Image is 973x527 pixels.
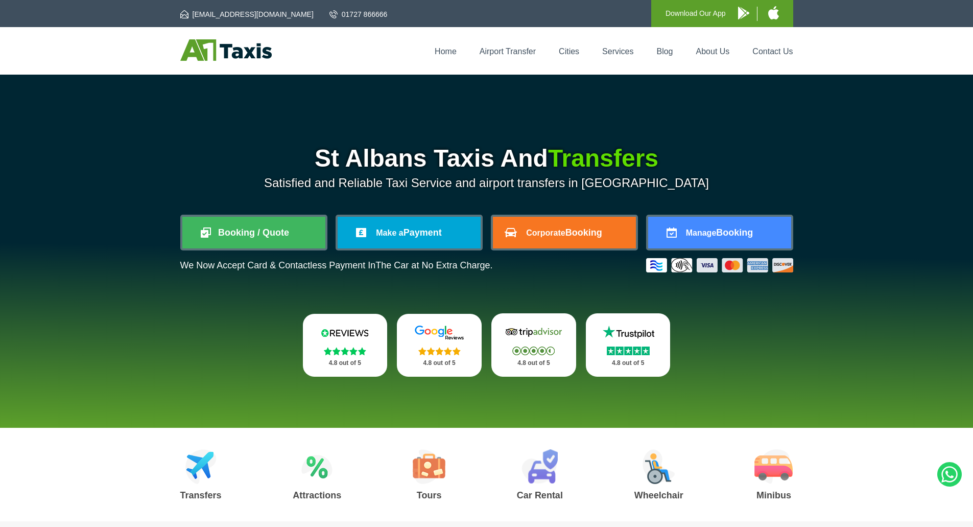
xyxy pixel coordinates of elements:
[696,47,730,56] a: About Us
[314,357,376,370] p: 4.8 out of 5
[418,347,461,355] img: Stars
[413,449,445,484] img: Tours
[293,491,341,500] h3: Attractions
[526,228,565,237] span: Corporate
[656,47,673,56] a: Blog
[754,449,793,484] img: Minibus
[376,228,403,237] span: Make a
[413,491,445,500] h3: Tours
[559,47,579,56] a: Cities
[634,491,683,500] h3: Wheelchair
[754,491,793,500] h3: Minibus
[180,39,272,61] img: A1 Taxis St Albans LTD
[666,7,726,20] p: Download Our App
[180,176,793,190] p: Satisfied and Reliable Taxi Service and airport transfers in [GEOGRAPHIC_DATA]
[503,357,565,370] p: 4.8 out of 5
[598,325,659,340] img: Trustpilot
[512,347,555,355] img: Stars
[324,347,366,355] img: Stars
[303,314,388,377] a: Reviews.io Stars 4.8 out of 5
[602,47,633,56] a: Services
[180,9,314,19] a: [EMAIL_ADDRESS][DOMAIN_NAME]
[493,217,636,248] a: CorporateBooking
[329,9,388,19] a: 01727 866666
[180,146,793,171] h1: St Albans Taxis And
[646,258,793,272] img: Credit And Debit Cards
[185,449,217,484] img: Airport Transfers
[503,325,564,340] img: Tripadvisor
[180,491,222,500] h3: Transfers
[409,325,470,340] img: Google
[375,260,492,270] span: The Car at No Extra Charge.
[548,145,658,172] span: Transfers
[648,217,791,248] a: ManageBooking
[180,260,493,271] p: We Now Accept Card & Contactless Payment In
[607,347,650,355] img: Stars
[586,313,671,377] a: Trustpilot Stars 4.8 out of 5
[686,228,717,237] span: Manage
[597,357,659,370] p: 4.8 out of 5
[521,449,558,484] img: Car Rental
[491,313,576,377] a: Tripadvisor Stars 4.8 out of 5
[314,325,375,340] img: Reviews.io
[182,217,325,248] a: Booking / Quote
[338,217,481,248] a: Make aPayment
[301,449,333,484] img: Attractions
[517,491,563,500] h3: Car Rental
[738,7,749,19] img: A1 Taxis Android App
[435,47,457,56] a: Home
[397,314,482,377] a: Google Stars 4.8 out of 5
[643,449,675,484] img: Wheelchair
[408,357,470,370] p: 4.8 out of 5
[480,47,536,56] a: Airport Transfer
[752,47,793,56] a: Contact Us
[768,6,779,19] img: A1 Taxis iPhone App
